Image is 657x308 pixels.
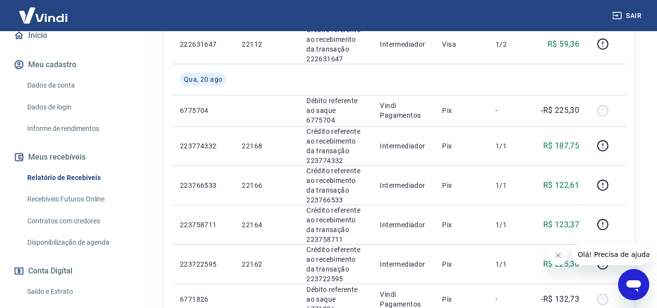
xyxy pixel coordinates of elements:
p: Visa [442,39,480,49]
p: 1/1 [496,141,524,151]
p: Débito referente ao saque 6775704 [306,96,364,125]
p: Pix [442,294,480,304]
p: Pix [442,181,480,190]
p: 1/2 [496,39,524,49]
p: Pix [442,141,480,151]
p: 22166 [242,181,291,190]
p: R$ 187,75 [543,140,580,152]
button: Sair [610,7,645,25]
iframe: Mensagem da empresa [572,244,649,265]
p: R$ 123,37 [543,219,580,231]
button: Meu cadastro [12,54,134,75]
p: Pix [442,220,480,230]
p: Vindi Pagamentos [380,101,426,120]
p: 223774332 [180,141,226,151]
p: - [496,106,524,115]
p: Pix [442,106,480,115]
p: 223766533 [180,181,226,190]
p: 1/1 [496,181,524,190]
p: 6771826 [180,294,226,304]
p: 22164 [242,220,291,230]
p: 22112 [242,39,291,49]
p: Intermediador [380,39,426,49]
a: Contratos com credores [23,211,134,231]
p: 1/1 [496,259,524,269]
p: -R$ 132,73 [541,293,579,305]
p: Intermediador [380,220,426,230]
p: Intermediador [380,141,426,151]
p: Crédito referente ao recebimento da transação 223758711 [306,205,364,244]
p: R$ 122,61 [543,180,580,191]
p: R$ 225,30 [543,258,580,270]
a: Recebíveis Futuros Online [23,189,134,209]
p: Intermediador [380,181,426,190]
p: Intermediador [380,259,426,269]
p: Pix [442,259,480,269]
a: Início [12,25,134,46]
button: Meus recebíveis [12,146,134,168]
p: 22162 [242,259,291,269]
iframe: Fechar mensagem [549,246,568,265]
p: Crédito referente ao recebimento da transação 223774332 [306,127,364,165]
span: Qua, 20 ago [184,74,222,84]
p: R$ 59,36 [548,38,579,50]
p: Crédito referente ao recebimento da transação 222631647 [306,25,364,64]
p: 22168 [242,141,291,151]
p: 1/1 [496,220,524,230]
button: Conta Digital [12,260,134,282]
a: Dados de login [23,97,134,117]
p: 223758711 [180,220,226,230]
p: -R$ 225,30 [541,105,579,116]
p: - [496,294,524,304]
span: Olá! Precisa de ajuda? [6,7,82,15]
p: 6775704 [180,106,226,115]
a: Relatório de Recebíveis [23,168,134,188]
a: Dados da conta [23,75,134,95]
iframe: Botão para abrir a janela de mensagens [618,269,649,300]
p: Crédito referente ao recebimento da transação 223722595 [306,245,364,284]
a: Informe de rendimentos [23,119,134,139]
a: Disponibilização de agenda [23,233,134,253]
p: 223722595 [180,259,226,269]
p: Crédito referente ao recebimento da transação 223766533 [306,166,364,205]
img: Vindi [12,0,75,30]
a: Saldo e Extrato [23,282,134,302]
p: 222631647 [180,39,226,49]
